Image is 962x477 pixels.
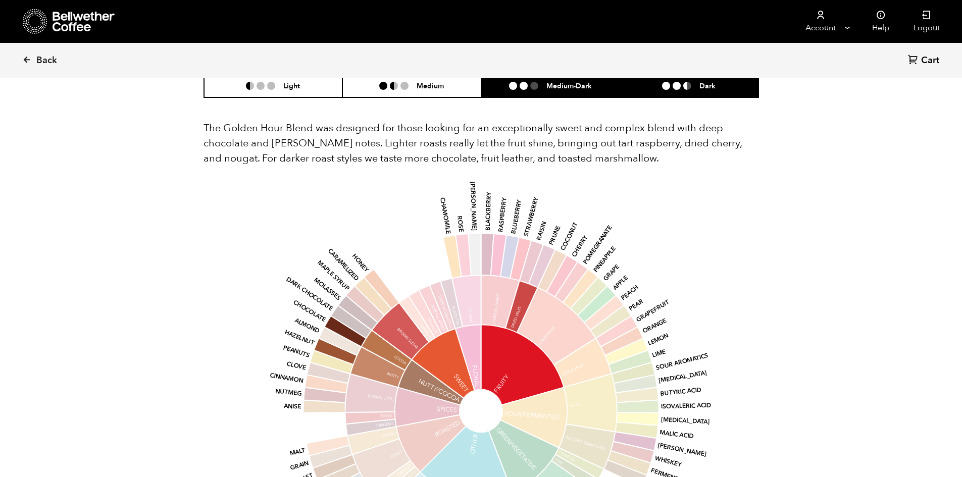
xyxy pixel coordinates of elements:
h6: Medium [417,81,444,90]
span: Back [36,55,57,67]
span: Cart [921,55,939,67]
p: The Golden Hour Blend was designed for those looking for an exceptionally sweet and complex blend... [204,121,759,166]
h6: Light [283,81,300,90]
h6: Medium-Dark [546,81,592,90]
a: Cart [908,54,942,68]
h6: Dark [699,81,716,90]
